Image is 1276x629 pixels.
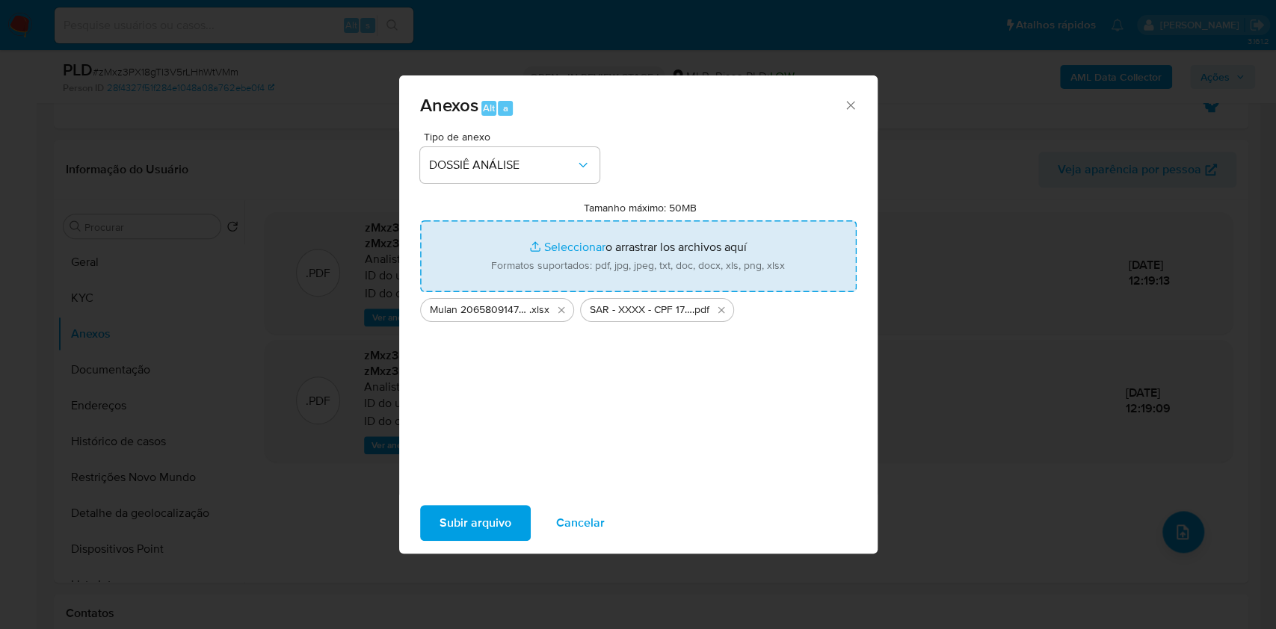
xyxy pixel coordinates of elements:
[590,303,692,317] span: SAR - XXXX - CPF 17490080762 - [PERSON_NAME]
[420,505,531,541] button: Subir arquivo
[584,201,697,214] label: Tamanho máximo: 50MB
[537,505,624,541] button: Cancelar
[552,301,570,319] button: Eliminar Mulan 2065809147_2025_10_03_10_35_44.xlsx
[712,301,730,319] button: Eliminar SAR - XXXX - CPF 17490080762 - EDUARDO SANTOS MACHADO SILVEIRA.pdf
[420,292,857,322] ul: Archivos seleccionados
[424,131,603,142] span: Tipo de anexo
[529,303,549,317] span: .xlsx
[420,147,600,183] button: DOSSIÊ ANÁLISE
[503,101,508,115] span: a
[429,158,576,173] span: DOSSIÊ ANÁLISE
[430,303,529,317] span: Mulan 2065809147_2025_10_03_10_35_44
[692,303,709,317] span: .pdf
[556,506,605,539] span: Cancelar
[843,98,857,111] button: Cerrar
[440,506,511,539] span: Subir arquivo
[420,92,478,118] span: Anexos
[483,101,495,115] span: Alt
